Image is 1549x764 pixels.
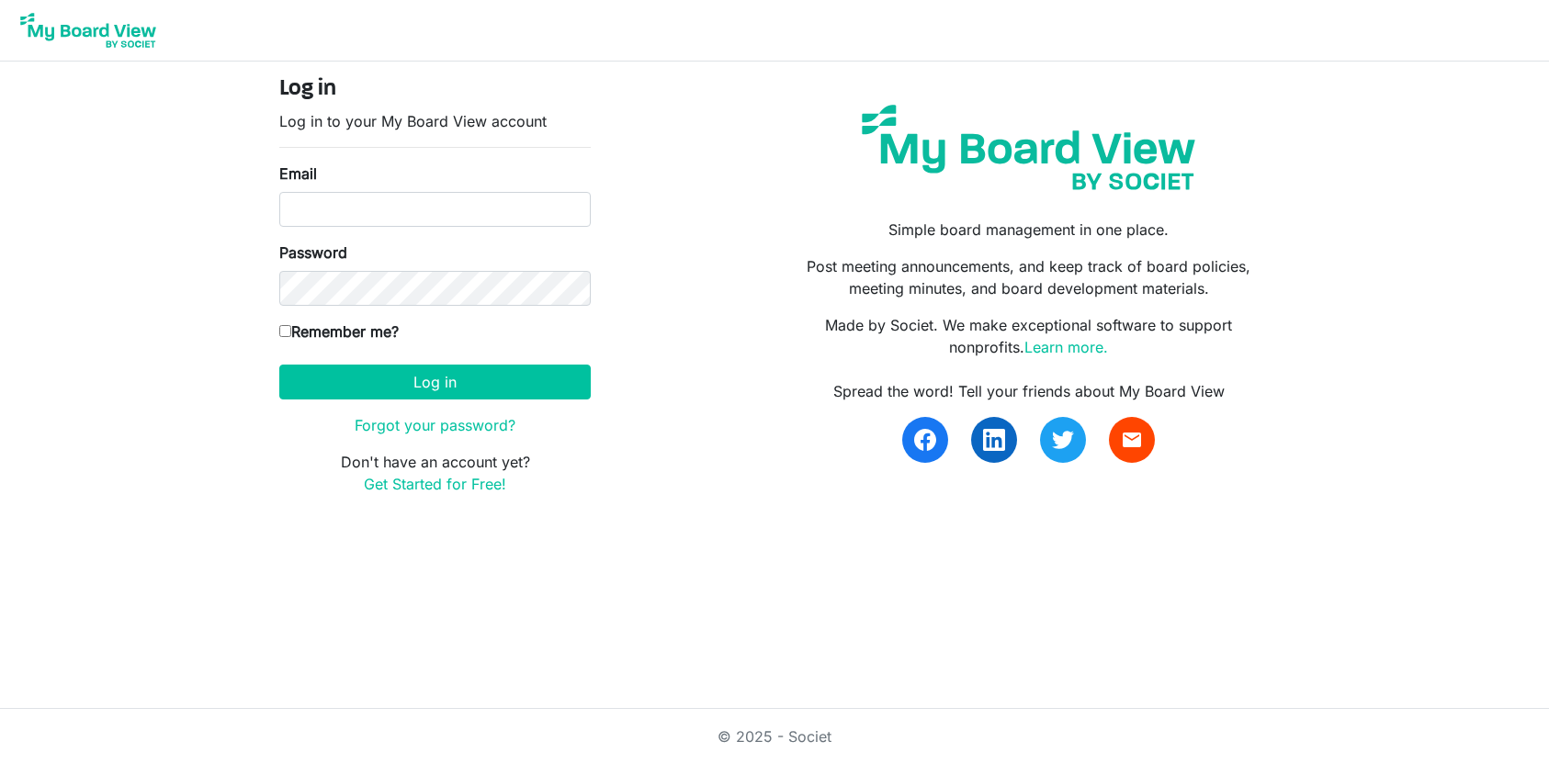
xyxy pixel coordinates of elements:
p: Made by Societ. We make exceptional software to support nonprofits. [788,314,1270,358]
a: © 2025 - Societ [718,727,831,746]
span: email [1121,429,1143,451]
img: My Board View Logo [15,7,162,53]
label: Password [279,242,347,264]
label: Email [279,163,317,185]
a: Learn more. [1024,338,1108,356]
img: twitter.svg [1052,429,1074,451]
p: Post meeting announcements, and keep track of board policies, meeting minutes, and board developm... [788,255,1270,299]
p: Log in to your My Board View account [279,110,591,132]
a: email [1109,417,1155,463]
img: my-board-view-societ.svg [848,91,1209,204]
img: linkedin.svg [983,429,1005,451]
label: Remember me? [279,320,399,343]
div: Spread the word! Tell your friends about My Board View [788,380,1270,402]
p: Don't have an account yet? [279,451,591,495]
a: Get Started for Free! [364,475,506,493]
button: Log in [279,365,591,399]
a: Forgot your password? [355,416,515,434]
p: Simple board management in one place. [788,219,1270,241]
h4: Log in [279,76,591,103]
img: facebook.svg [914,429,936,451]
input: Remember me? [279,325,291,337]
